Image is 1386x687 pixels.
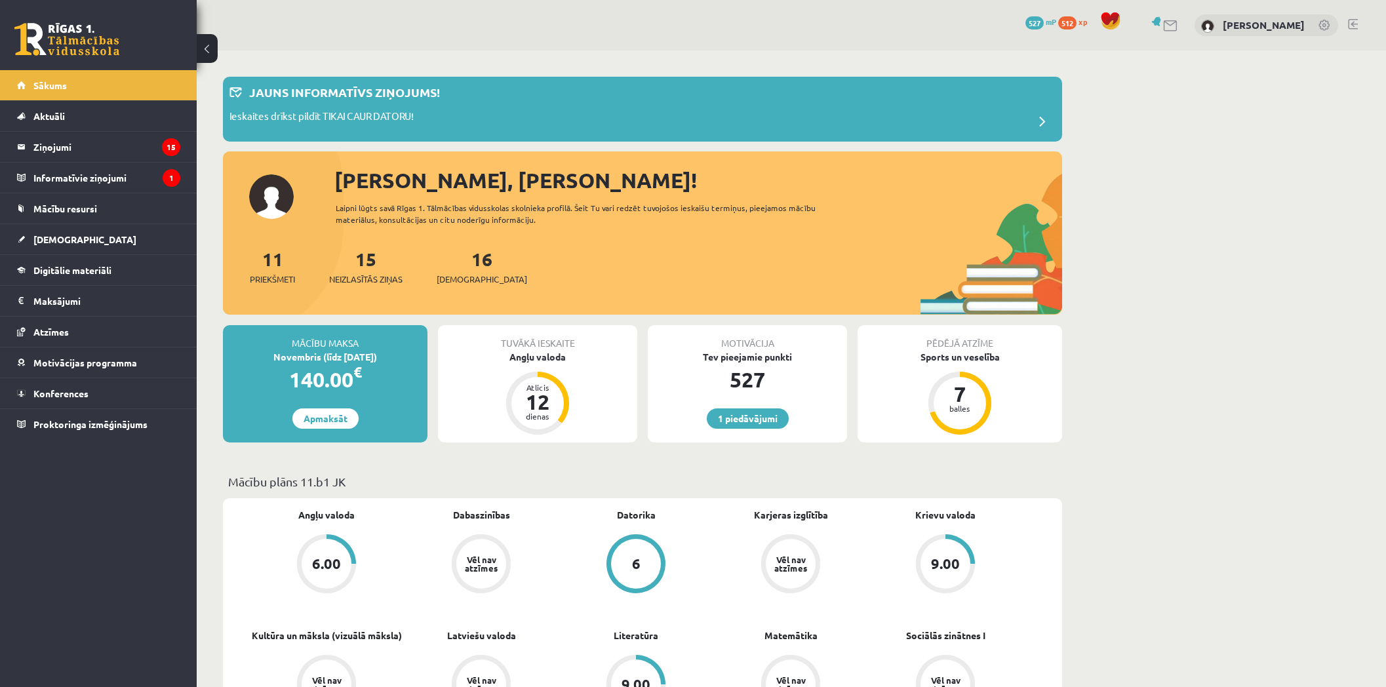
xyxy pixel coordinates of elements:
[518,412,557,420] div: dienas
[931,557,960,571] div: 9.00
[17,255,180,285] a: Digitālie materiāli
[33,79,67,91] span: Sākums
[858,350,1062,364] div: Sports un veselība
[17,193,180,224] a: Mācību resursi
[648,364,847,395] div: 527
[334,165,1062,196] div: [PERSON_NAME], [PERSON_NAME]!
[33,326,69,338] span: Atzīmes
[438,350,637,437] a: Angļu valoda Atlicis 12 dienas
[754,508,828,522] a: Karjeras izglītība
[228,473,1057,490] p: Mācību plāns 11.b1 JK
[518,391,557,412] div: 12
[648,325,847,350] div: Motivācija
[33,387,89,399] span: Konferences
[453,508,510,522] a: Dabaszinības
[17,101,180,131] a: Aktuāli
[713,534,868,596] a: Vēl nav atzīmes
[617,508,656,522] a: Datorika
[906,629,985,642] a: Sociālās zinātnes I
[163,169,180,187] i: 1
[312,557,341,571] div: 6.00
[858,350,1062,437] a: Sports un veselība 7 balles
[915,508,976,522] a: Krievu valoda
[17,70,180,100] a: Sākums
[353,363,362,382] span: €
[1079,16,1087,27] span: xp
[223,325,427,350] div: Mācību maksa
[292,408,359,429] a: Apmaksāt
[614,629,658,642] a: Literatūra
[559,534,713,596] a: 6
[229,83,1056,135] a: Jauns informatīvs ziņojums! Ieskaites drīkst pildīt TIKAI CAUR DATORU!
[632,557,641,571] div: 6
[940,383,980,404] div: 7
[336,202,839,226] div: Laipni lūgts savā Rīgas 1. Tālmācības vidusskolas skolnieka profilā. Šeit Tu vari redzēt tuvojošo...
[329,247,403,286] a: 15Neizlasītās ziņas
[14,23,119,56] a: Rīgas 1. Tālmācības vidusskola
[1025,16,1056,27] a: 527 mP
[1025,16,1044,29] span: 527
[33,110,65,122] span: Aktuāli
[17,132,180,162] a: Ziņojumi15
[33,132,180,162] legend: Ziņojumi
[17,224,180,254] a: [DEMOGRAPHIC_DATA]
[33,418,148,430] span: Proktoringa izmēģinājums
[252,629,402,642] a: Kultūra un māksla (vizuālā māksla)
[772,555,809,572] div: Vēl nav atzīmes
[17,286,180,316] a: Maksājumi
[17,317,180,347] a: Atzīmes
[437,247,527,286] a: 16[DEMOGRAPHIC_DATA]
[447,629,516,642] a: Latviešu valoda
[162,138,180,156] i: 15
[868,534,1023,596] a: 9.00
[1223,18,1305,31] a: [PERSON_NAME]
[1058,16,1077,29] span: 512
[229,109,414,127] p: Ieskaites drīkst pildīt TIKAI CAUR DATORU!
[438,350,637,364] div: Angļu valoda
[249,83,440,101] p: Jauns informatīvs ziņojums!
[1058,16,1094,27] a: 512 xp
[33,357,137,368] span: Motivācijas programma
[33,163,180,193] legend: Informatīvie ziņojumi
[518,383,557,391] div: Atlicis
[17,378,180,408] a: Konferences
[1201,20,1214,33] img: Kristina Ishchenko
[707,408,789,429] a: 1 piedāvājumi
[940,404,980,412] div: balles
[437,273,527,286] span: [DEMOGRAPHIC_DATA]
[17,163,180,193] a: Informatīvie ziņojumi1
[17,347,180,378] a: Motivācijas programma
[463,555,500,572] div: Vēl nav atzīmes
[764,629,818,642] a: Matemātika
[249,534,404,596] a: 6.00
[404,534,559,596] a: Vēl nav atzīmes
[648,350,847,364] div: Tev pieejamie punkti
[250,247,295,286] a: 11Priekšmeti
[1046,16,1056,27] span: mP
[298,508,355,522] a: Angļu valoda
[250,273,295,286] span: Priekšmeti
[438,325,637,350] div: Tuvākā ieskaite
[223,350,427,364] div: Novembris (līdz [DATE])
[33,264,111,276] span: Digitālie materiāli
[33,233,136,245] span: [DEMOGRAPHIC_DATA]
[223,364,427,395] div: 140.00
[17,409,180,439] a: Proktoringa izmēģinājums
[33,286,180,316] legend: Maksājumi
[33,203,97,214] span: Mācību resursi
[858,325,1062,350] div: Pēdējā atzīme
[329,273,403,286] span: Neizlasītās ziņas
